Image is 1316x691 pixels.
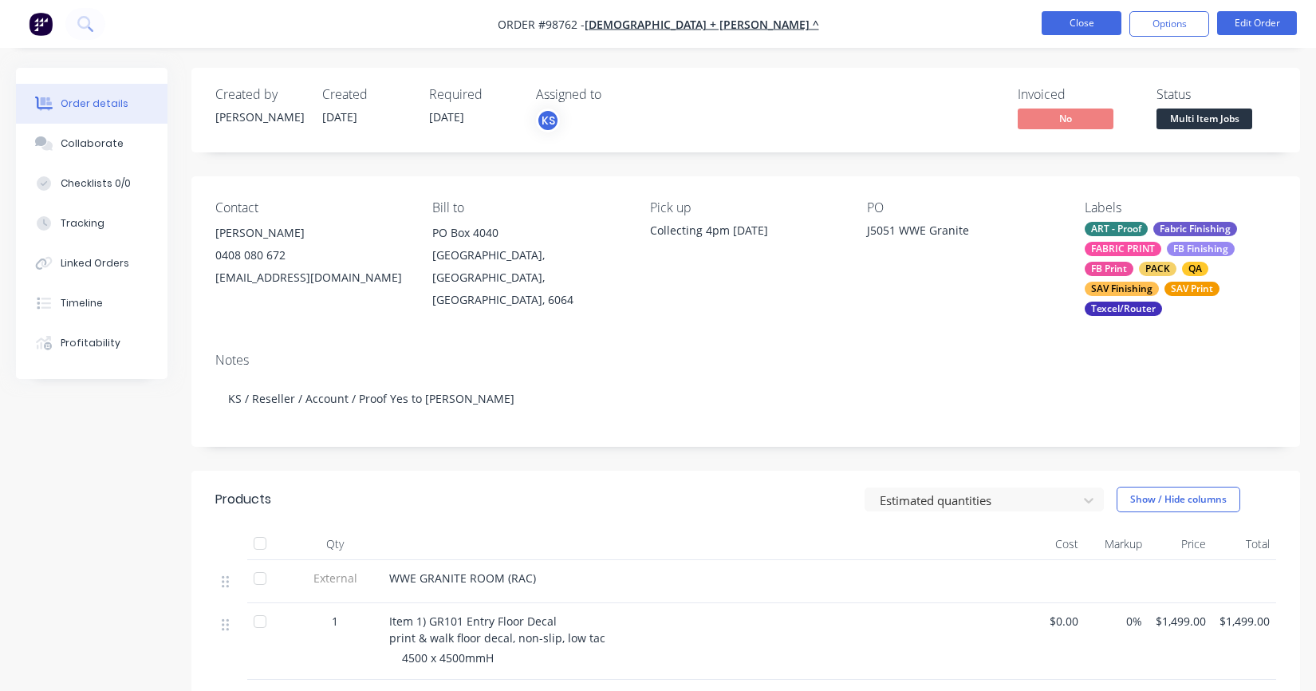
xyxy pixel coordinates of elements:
[1155,613,1206,630] span: $1,499.00
[389,571,536,586] span: WWE GRANITE ROOM (RAC)
[1085,528,1149,560] div: Markup
[867,222,1058,244] div: J5051 WWE Granite
[61,336,120,350] div: Profitability
[215,267,407,289] div: [EMAIL_ADDRESS][DOMAIN_NAME]
[61,176,131,191] div: Checklists 0/0
[215,87,303,102] div: Created by
[1217,11,1297,35] button: Edit Order
[215,222,407,244] div: [PERSON_NAME]
[1018,109,1113,128] span: No
[16,203,167,243] button: Tracking
[432,244,624,311] div: [GEOGRAPHIC_DATA], [GEOGRAPHIC_DATA], [GEOGRAPHIC_DATA], 6064
[1182,262,1208,276] div: QA
[29,12,53,36] img: Factory
[61,136,124,151] div: Collaborate
[1085,262,1133,276] div: FB Print
[16,124,167,164] button: Collaborate
[322,87,410,102] div: Created
[432,222,624,311] div: PO Box 4040[GEOGRAPHIC_DATA], [GEOGRAPHIC_DATA], [GEOGRAPHIC_DATA], 6064
[332,613,338,630] span: 1
[432,222,624,244] div: PO Box 4040
[61,216,104,231] div: Tracking
[1085,302,1162,316] div: Texcel/Router
[215,109,303,125] div: [PERSON_NAME]
[287,528,383,560] div: Qty
[1149,528,1212,560] div: Price
[1085,242,1161,256] div: FABRIC PRINT
[16,164,167,203] button: Checklists 0/0
[61,296,103,310] div: Timeline
[1129,11,1209,37] button: Options
[61,256,129,270] div: Linked Orders
[389,614,605,646] span: Item 1) GR101 Entry Floor Decal print & walk floor decal, non-slip, low tac
[1156,87,1276,102] div: Status
[1156,109,1252,132] button: Multi Item Jobs
[1018,87,1137,102] div: Invoiced
[16,84,167,124] button: Order details
[650,222,841,239] div: Collecting 4pm [DATE]
[498,17,585,32] span: Order #98762 -
[215,244,407,267] div: 0408 080 672
[1164,282,1219,296] div: SAV Print
[215,222,407,289] div: [PERSON_NAME]0408 080 672[EMAIL_ADDRESS][DOMAIN_NAME]
[1085,282,1159,296] div: SAV Finishing
[61,97,128,111] div: Order details
[536,87,695,102] div: Assigned to
[429,109,464,124] span: [DATE]
[1027,613,1078,630] span: $0.00
[16,283,167,323] button: Timeline
[16,243,167,283] button: Linked Orders
[1042,11,1121,35] button: Close
[215,374,1276,423] div: KS / Reseller / Account / Proof Yes to [PERSON_NAME]
[1167,242,1235,256] div: FB Finishing
[322,109,357,124] span: [DATE]
[1153,222,1237,236] div: Fabric Finishing
[429,87,517,102] div: Required
[16,323,167,363] button: Profitability
[1085,222,1148,236] div: ART - Proof
[536,109,560,132] button: KS
[1219,613,1270,630] span: $1,499.00
[585,17,819,32] a: [DEMOGRAPHIC_DATA] + [PERSON_NAME] ^
[215,200,407,215] div: Contact
[1085,200,1276,215] div: Labels
[1139,262,1176,276] div: PACK
[294,570,376,586] span: External
[650,200,841,215] div: Pick up
[402,650,494,665] span: 4500 x 4500mmH
[432,200,624,215] div: Bill to
[1156,109,1252,128] span: Multi Item Jobs
[1117,487,1240,512] button: Show / Hide columns
[215,490,271,509] div: Products
[1021,528,1085,560] div: Cost
[1091,613,1142,630] span: 0%
[1212,528,1276,560] div: Total
[867,200,1058,215] div: PO
[215,353,1276,368] div: Notes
